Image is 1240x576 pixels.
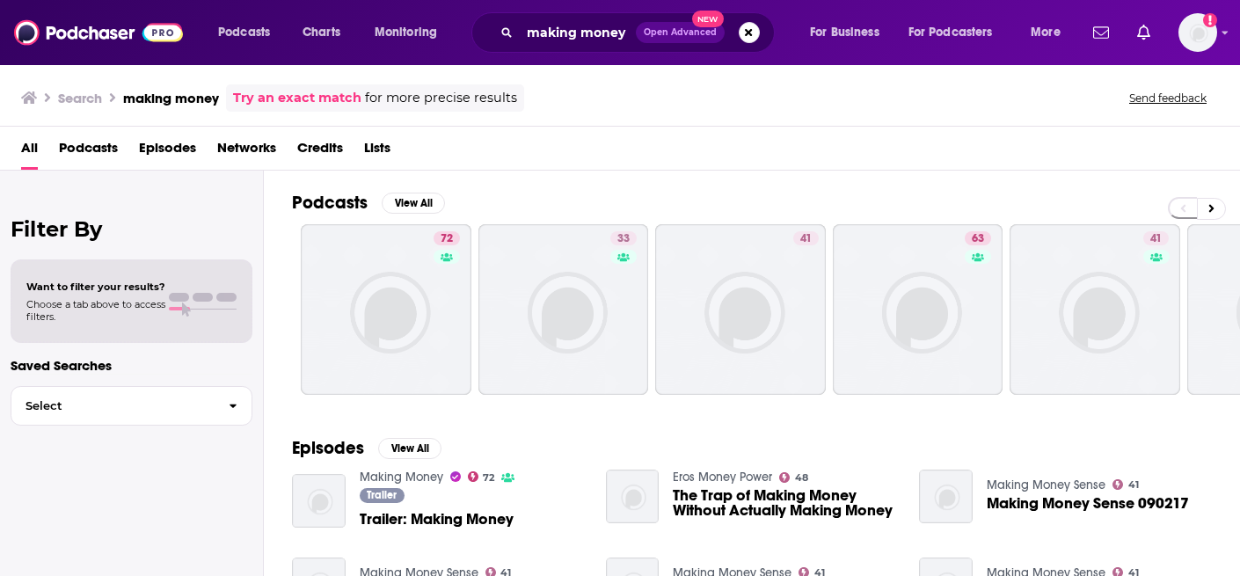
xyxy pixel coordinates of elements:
[21,134,38,170] a: All
[1112,479,1139,490] a: 41
[11,216,252,242] h2: Filter By
[795,474,808,482] span: 48
[673,488,898,518] a: The Trap of Making Money Without Actually Making Money
[800,230,812,248] span: 41
[360,470,443,485] a: Making Money
[11,357,252,374] p: Saved Searches
[297,134,343,170] a: Credits
[810,20,879,45] span: For Business
[364,134,390,170] a: Lists
[26,281,165,293] span: Want to filter your results?
[483,474,494,482] span: 72
[468,471,495,482] a: 72
[1130,18,1157,47] a: Show notifications dropdown
[919,470,973,523] img: Making Money Sense 090217
[441,230,453,248] span: 72
[1018,18,1083,47] button: open menu
[1124,91,1212,106] button: Send feedback
[610,231,637,245] a: 33
[798,18,901,47] button: open menu
[367,490,397,500] span: Trailer
[11,400,215,412] span: Select
[1178,13,1217,52] button: Show profile menu
[655,224,826,395] a: 41
[434,231,460,245] a: 72
[378,438,441,459] button: View All
[673,470,772,485] a: Eros Money Power
[1143,231,1169,245] a: 41
[488,12,791,53] div: Search podcasts, credits, & more...
[833,224,1003,395] a: 63
[692,11,724,27] span: New
[908,20,993,45] span: For Podcasters
[1178,13,1217,52] img: User Profile
[292,192,445,214] a: PodcastsView All
[217,134,276,170] a: Networks
[206,18,293,47] button: open menu
[1203,13,1217,27] svg: Add a profile image
[1178,13,1217,52] span: Logged in as megcassidy
[1128,481,1139,489] span: 41
[779,472,808,483] a: 48
[218,20,270,45] span: Podcasts
[617,230,630,248] span: 33
[292,437,441,459] a: EpisodesView All
[520,18,636,47] input: Search podcasts, credits, & more...
[644,28,717,37] span: Open Advanced
[59,134,118,170] a: Podcasts
[987,496,1189,511] a: Making Money Sense 090217
[360,512,514,527] a: Trailer: Making Money
[123,90,219,106] h3: making money
[987,478,1105,492] a: Making Money Sense
[375,20,437,45] span: Monitoring
[303,20,340,45] span: Charts
[478,224,649,395] a: 33
[1150,230,1162,248] span: 41
[14,16,183,49] img: Podchaser - Follow, Share and Rate Podcasts
[362,18,460,47] button: open menu
[897,18,1018,47] button: open menu
[606,470,660,523] img: The Trap of Making Money Without Actually Making Money
[139,134,196,170] a: Episodes
[291,18,351,47] a: Charts
[636,22,725,43] button: Open AdvancedNew
[1086,18,1116,47] a: Show notifications dropdown
[26,298,165,323] span: Choose a tab above to access filters.
[972,230,984,248] span: 63
[292,192,368,214] h2: Podcasts
[1031,20,1061,45] span: More
[793,231,819,245] a: 41
[292,437,364,459] h2: Episodes
[365,88,517,108] span: for more precise results
[382,193,445,214] button: View All
[58,90,102,106] h3: Search
[233,88,361,108] a: Try an exact match
[301,224,471,395] a: 72
[1010,224,1180,395] a: 41
[11,386,252,426] button: Select
[965,231,991,245] a: 63
[292,474,346,528] img: Trailer: Making Money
